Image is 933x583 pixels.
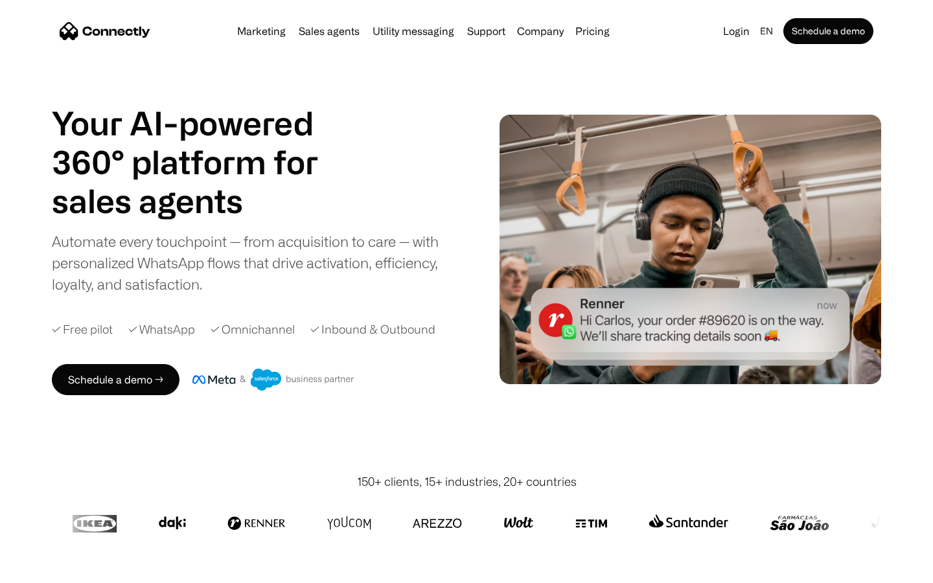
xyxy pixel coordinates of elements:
[128,321,195,338] div: ✓ WhatsApp
[232,26,291,36] a: Marketing
[517,22,564,40] div: Company
[211,321,295,338] div: ✓ Omnichannel
[26,560,78,578] ul: Language list
[357,473,577,490] div: 150+ clients, 15+ industries, 20+ countries
[718,22,755,40] a: Login
[52,231,460,295] div: Automate every touchpoint — from acquisition to care — with personalized WhatsApp flows that driv...
[192,369,354,391] img: Meta and Salesforce business partner badge.
[294,26,365,36] a: Sales agents
[52,104,350,181] h1: Your AI-powered 360° platform for
[52,364,179,395] a: Schedule a demo →
[52,181,350,220] h1: sales agents
[760,22,773,40] div: en
[367,26,459,36] a: Utility messaging
[13,559,78,578] aside: Language selected: English
[310,321,435,338] div: ✓ Inbound & Outbound
[783,18,873,44] a: Schedule a demo
[52,321,113,338] div: ✓ Free pilot
[570,26,615,36] a: Pricing
[462,26,511,36] a: Support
